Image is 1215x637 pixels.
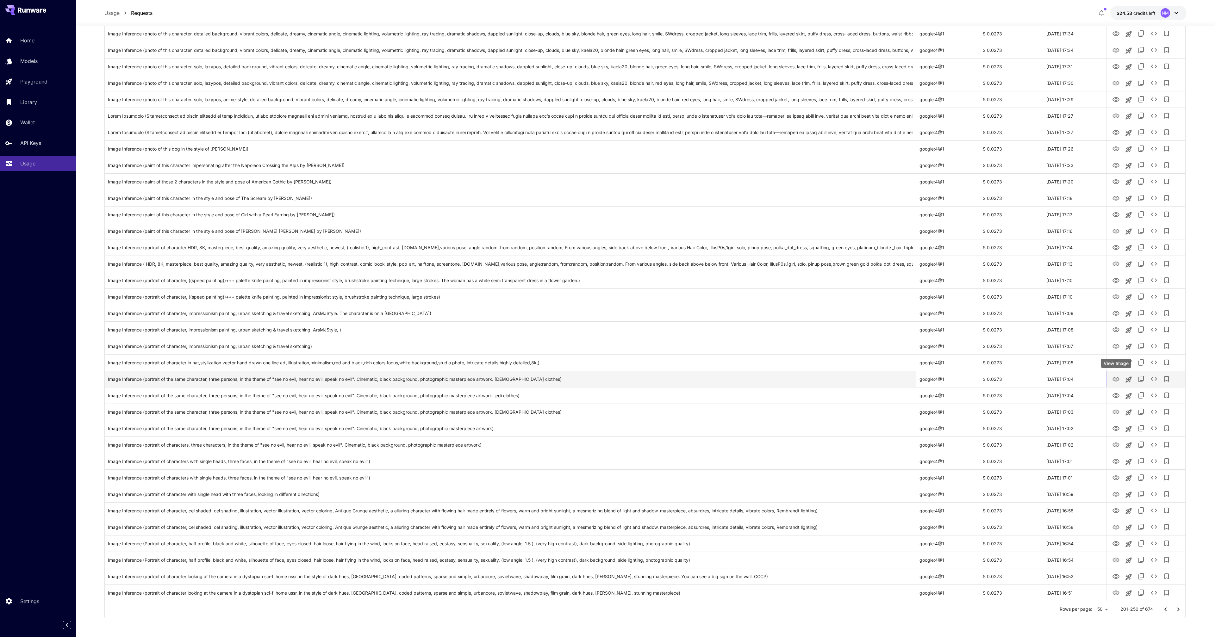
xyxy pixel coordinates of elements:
[1110,323,1122,336] button: View Image
[1043,140,1106,157] div: 27 Aug, 2025 17:26
[1122,94,1135,106] button: Launch in playground
[1148,208,1160,221] button: See details
[1148,225,1160,237] button: See details
[1135,504,1148,517] button: Copy TaskUUID
[980,206,1043,223] div: $ 0.0273
[1043,239,1106,256] div: 27 Aug, 2025 17:14
[980,568,1043,584] div: $ 0.0273
[916,75,980,91] div: google:4@1
[1135,290,1148,303] button: Copy TaskUUID
[916,371,980,387] div: google:4@1
[1148,554,1160,566] button: See details
[1122,390,1135,402] button: Launch in playground
[1043,223,1106,239] div: 27 Aug, 2025 17:16
[1172,603,1185,616] button: Go to next page
[1160,356,1173,369] button: Add to library
[1135,142,1148,155] button: Copy TaskUUID
[980,404,1043,420] div: $ 0.0273
[1160,225,1173,237] button: Add to library
[1135,389,1148,402] button: Copy TaskUUID
[980,420,1043,436] div: $ 0.0273
[1160,109,1173,122] button: Add to library
[1043,91,1106,108] div: 27 Aug, 2025 17:29
[1160,208,1173,221] button: Add to library
[1148,422,1160,435] button: See details
[1043,25,1106,42] div: 27 Aug, 2025 17:34
[1122,209,1135,221] button: Launch in playground
[1135,192,1148,204] button: Copy TaskUUID
[1122,340,1135,353] button: Launch in playground
[916,469,980,486] div: google:4@1
[980,354,1043,371] div: $ 0.0273
[980,25,1043,42] div: $ 0.0273
[980,124,1043,140] div: $ 0.0273
[20,57,38,65] p: Models
[1110,471,1122,484] button: View Image
[1148,389,1160,402] button: See details
[1160,77,1173,89] button: Add to library
[980,387,1043,404] div: $ 0.0273
[1160,60,1173,73] button: Add to library
[1043,124,1106,140] div: 27 Aug, 2025 17:27
[1135,323,1148,336] button: Copy TaskUUID
[1043,420,1106,436] div: 27 Aug, 2025 17:02
[1122,439,1135,452] button: Launch in playground
[1043,338,1106,354] div: 27 Aug, 2025 17:07
[916,239,980,256] div: google:4@1
[916,584,980,601] div: google:4@1
[1148,175,1160,188] button: See details
[1148,93,1160,106] button: See details
[1110,109,1122,122] button: View Image
[1148,142,1160,155] button: See details
[1043,436,1106,453] div: 27 Aug, 2025 17:02
[1160,488,1173,500] button: Add to library
[1043,519,1106,535] div: 27 Aug, 2025 16:58
[1110,372,1122,385] button: View Image
[1160,537,1173,550] button: Add to library
[1135,257,1148,270] button: Copy TaskUUID
[1135,60,1148,73] button: Copy TaskUUID
[916,157,980,173] div: google:4@1
[1110,290,1122,303] button: View Image
[1148,192,1160,204] button: See details
[1148,323,1160,336] button: See details
[1122,225,1135,238] button: Launch in playground
[1135,225,1148,237] button: Copy TaskUUID
[1148,586,1160,599] button: See details
[1122,472,1135,485] button: Launch in playground
[916,535,980,552] div: google:4@1
[1043,108,1106,124] div: 27 Aug, 2025 17:27
[980,288,1043,305] div: $ 0.0273
[980,321,1043,338] div: $ 0.0273
[20,37,34,44] p: Home
[1110,438,1122,451] button: View Image
[20,98,37,106] p: Library
[1110,553,1122,566] button: View Image
[916,486,980,502] div: google:4@1
[980,486,1043,502] div: $ 0.0273
[1135,241,1148,254] button: Copy TaskUUID
[1110,60,1122,73] button: View Image
[1160,471,1173,484] button: Add to library
[1110,126,1122,139] button: View Image
[1148,290,1160,303] button: See details
[1110,306,1122,319] button: View Image
[980,436,1043,453] div: $ 0.0273
[1043,321,1106,338] div: 27 Aug, 2025 17:08
[980,157,1043,173] div: $ 0.0273
[1148,438,1160,451] button: See details
[1148,356,1160,369] button: See details
[916,25,980,42] div: google:4@1
[916,404,980,420] div: google:4@1
[980,453,1043,469] div: $ 0.0273
[1110,537,1122,550] button: View Image
[1135,471,1148,484] button: Copy TaskUUID
[1148,537,1160,550] button: See details
[1135,586,1148,599] button: Copy TaskUUID
[1135,93,1148,106] button: Copy TaskUUID
[1148,521,1160,533] button: See details
[980,584,1043,601] div: $ 0.0273
[1043,584,1106,601] div: 27 Aug, 2025 16:51
[916,354,980,371] div: google:4@1
[980,140,1043,157] div: $ 0.0273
